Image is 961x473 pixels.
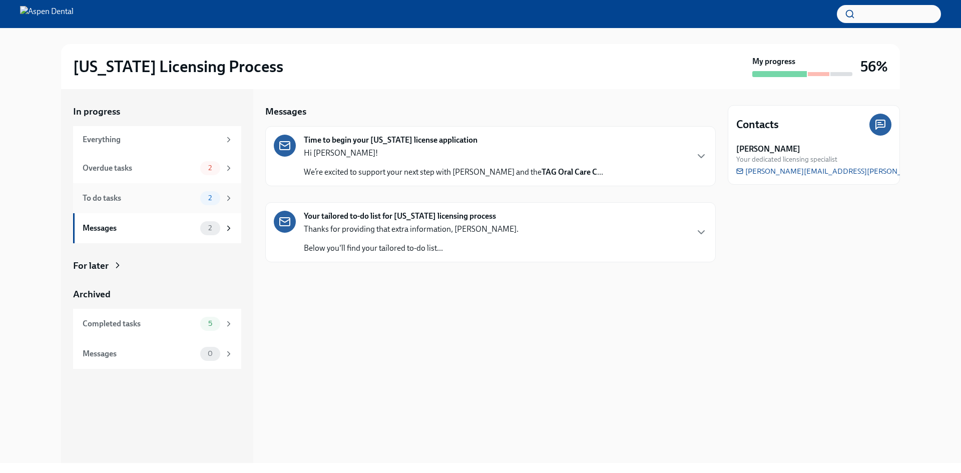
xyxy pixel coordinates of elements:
div: To do tasks [83,193,196,204]
div: For later [73,259,109,272]
a: For later [73,259,241,272]
a: Archived [73,288,241,301]
a: Messages0 [73,339,241,369]
div: Completed tasks [83,318,196,329]
a: In progress [73,105,241,118]
a: Overdue tasks2 [73,153,241,183]
div: Messages [83,348,196,359]
strong: TAG Oral Care C [542,167,597,177]
strong: Your tailored to-do list for [US_STATE] licensing process [304,211,496,222]
p: Thanks for providing that extra information, [PERSON_NAME]. [304,224,519,235]
p: Below you'll find your tailored to-do list... [304,243,519,254]
h4: Contacts [736,117,779,132]
div: Messages [83,223,196,234]
span: 0 [202,350,219,357]
h2: [US_STATE] Licensing Process [73,57,283,77]
strong: My progress [752,56,795,67]
a: Everything [73,126,241,153]
span: Your dedicated licensing specialist [736,155,837,164]
h3: 56% [860,58,888,76]
p: Hi [PERSON_NAME]! [304,148,603,159]
a: Completed tasks5 [73,309,241,339]
h5: Messages [265,105,306,118]
p: We’re excited to support your next step with [PERSON_NAME] and the ... [304,167,603,178]
span: 2 [202,224,218,232]
div: Everything [83,134,220,145]
div: Overdue tasks [83,163,196,174]
img: Aspen Dental [20,6,74,22]
span: 2 [202,164,218,172]
a: Messages2 [73,213,241,243]
span: 2 [202,194,218,202]
a: To do tasks2 [73,183,241,213]
strong: [PERSON_NAME] [736,144,800,155]
strong: Time to begin your [US_STATE] license application [304,135,477,146]
span: 5 [202,320,218,327]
